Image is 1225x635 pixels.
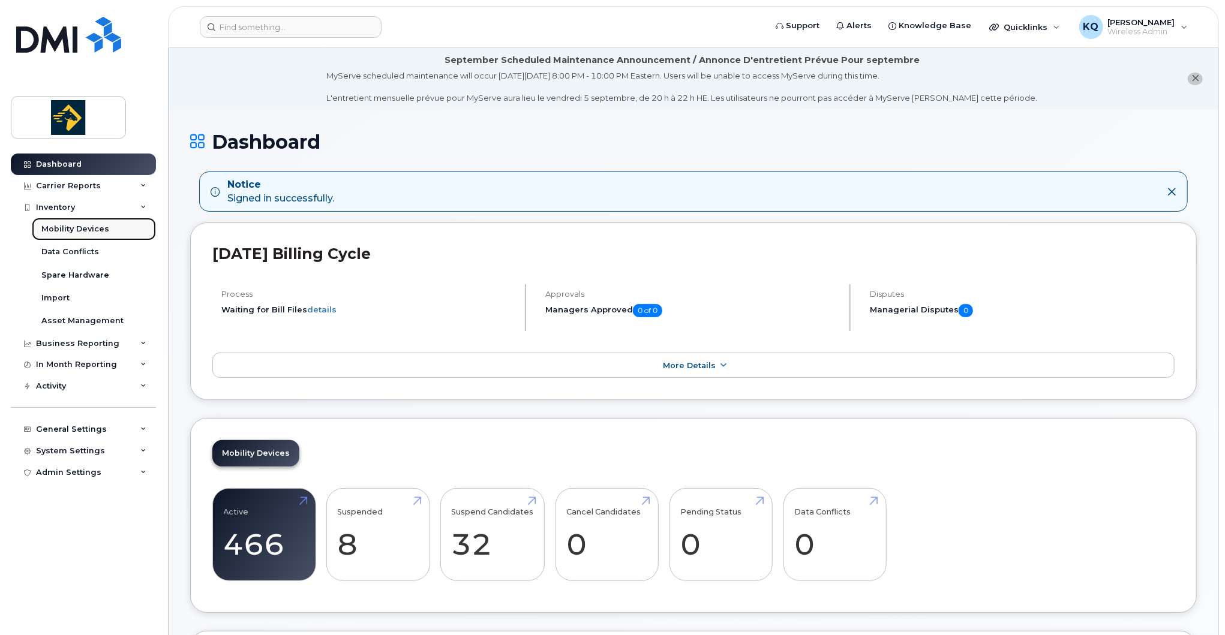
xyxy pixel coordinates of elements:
a: Pending Status 0 [680,495,761,574]
h4: Process [221,290,515,299]
a: Active 466 [224,495,305,574]
h5: Managers Approved [545,304,839,317]
h4: Disputes [870,290,1175,299]
a: Cancel Candidates 0 [566,495,647,574]
a: Data Conflicts 0 [794,495,875,574]
span: More Details [663,361,716,370]
span: 0 [959,304,973,317]
a: Suspend Candidates 32 [452,495,534,574]
strong: Notice [227,178,334,192]
button: close notification [1188,73,1203,85]
h1: Dashboard [190,131,1197,152]
div: September Scheduled Maintenance Announcement / Annonce D'entretient Prévue Pour septembre [445,54,920,67]
div: MyServe scheduled maintenance will occur [DATE][DATE] 8:00 PM - 10:00 PM Eastern. Users will be u... [327,70,1038,104]
h5: Managerial Disputes [870,304,1175,317]
li: Waiting for Bill Files [221,304,515,315]
h2: [DATE] Billing Cycle [212,245,1175,263]
a: details [307,305,337,314]
span: 0 of 0 [633,304,662,317]
h4: Approvals [545,290,839,299]
a: Suspended 8 [338,495,419,574]
div: Signed in successfully. [227,178,334,206]
a: Mobility Devices [212,440,299,467]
